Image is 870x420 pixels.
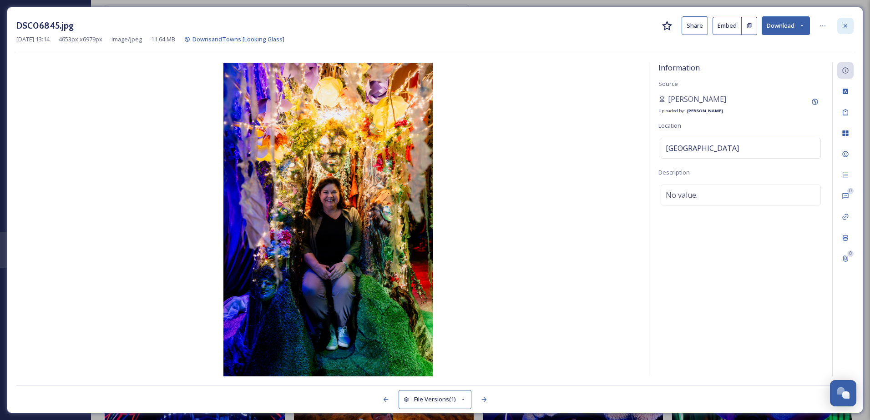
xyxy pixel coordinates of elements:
div: 0 [847,188,854,194]
img: DSC06845.jpg [16,63,640,376]
span: Location [658,121,681,130]
span: [PERSON_NAME] [668,94,726,105]
button: Open Chat [830,380,856,406]
span: Source [658,80,678,88]
strong: [PERSON_NAME] [687,108,723,114]
span: Information [658,63,700,73]
button: File Versions(1) [399,390,471,409]
div: 0 [847,250,854,257]
h3: DSC06845.jpg [16,19,74,32]
button: Embed [713,17,742,35]
span: [DATE] 13:14 [16,35,50,44]
span: Uploaded by: [658,108,685,114]
span: No value. [666,190,698,200]
span: DownsandTowns [Looking Glass] [192,35,284,43]
span: 4653 px x 6979 px [59,35,102,44]
span: 11.64 MB [151,35,175,44]
button: Share [682,16,708,35]
button: Download [762,16,810,35]
span: [GEOGRAPHIC_DATA] [666,143,739,154]
span: Description [658,168,690,176]
span: image/jpeg [111,35,142,44]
